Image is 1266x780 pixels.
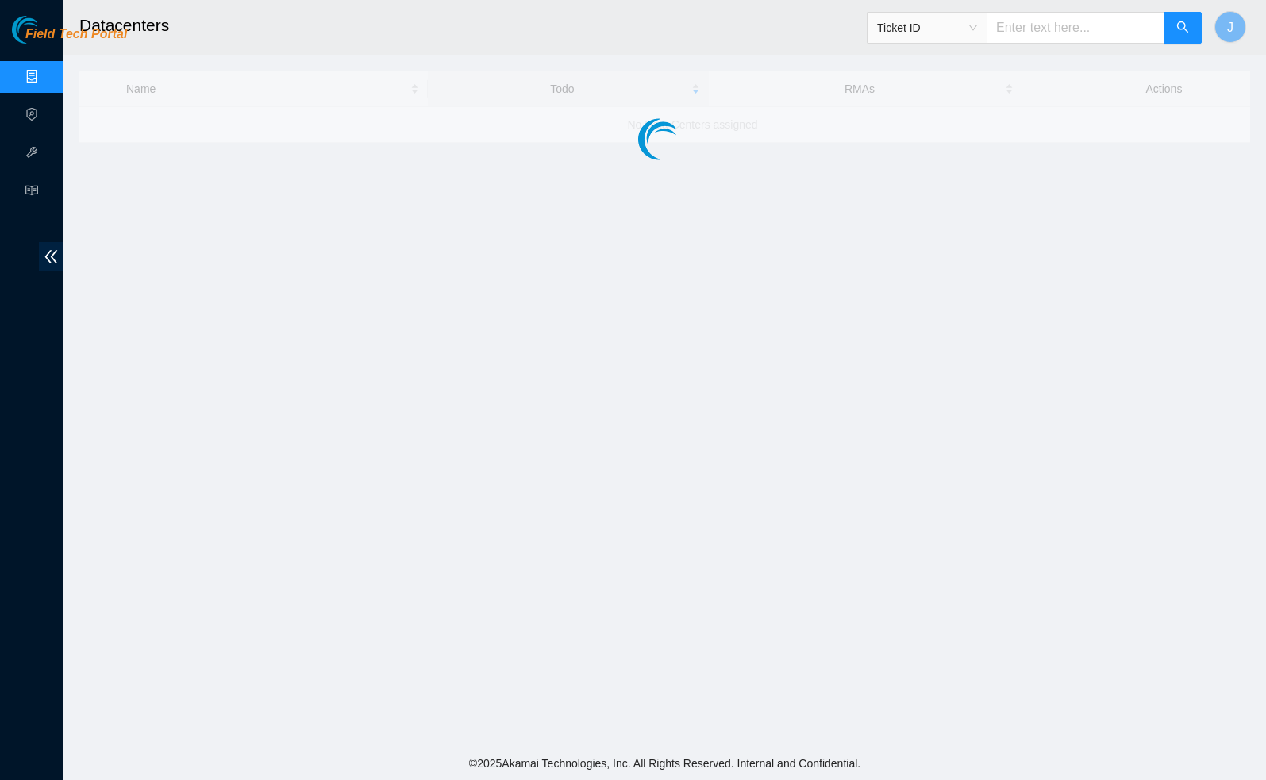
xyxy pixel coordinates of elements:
button: search [1164,12,1202,44]
span: J [1227,17,1233,37]
span: Ticket ID [877,16,977,40]
span: search [1176,21,1189,36]
input: Enter text here... [987,12,1164,44]
img: Akamai Technologies [12,16,80,44]
span: double-left [39,242,63,271]
a: Akamai TechnologiesField Tech Portal [12,29,127,49]
span: read [25,177,38,209]
span: Field Tech Portal [25,27,127,42]
button: J [1214,11,1246,43]
footer: © 2025 Akamai Technologies, Inc. All Rights Reserved. Internal and Confidential. [63,747,1266,780]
